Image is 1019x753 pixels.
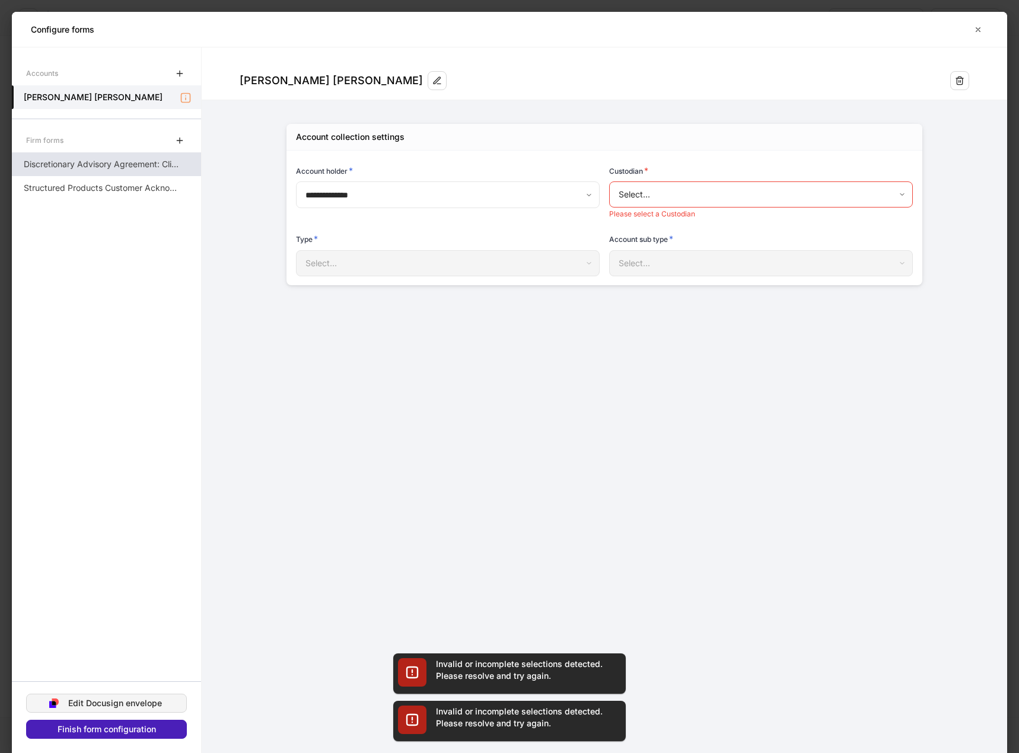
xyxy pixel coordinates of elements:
h6: Account sub type [609,233,673,245]
div: [PERSON_NAME] [PERSON_NAME] [240,74,423,88]
button: Edit Docusign envelope [26,694,187,713]
p: Discretionary Advisory Agreement: Client Wrap Fee [24,158,182,170]
div: Edit Docusign envelope [68,699,162,707]
div: Select... [609,250,912,276]
div: Accounts [26,63,58,84]
a: Discretionary Advisory Agreement: Client Wrap Fee [12,152,201,176]
div: Firm forms [26,130,63,151]
h6: Account holder [296,165,353,177]
div: Finish form configuration [58,725,156,733]
div: Select... [296,250,599,276]
a: Structured Products Customer Acknowledgements Disclosure [12,176,201,200]
h5: [PERSON_NAME] [PERSON_NAME] [24,91,163,103]
div: Select... [609,181,912,208]
div: Account collection settings [296,131,405,143]
h6: Custodian [609,165,648,177]
div: Invalid or incomplete selections detected. Please resolve and try again. [436,706,614,729]
button: Finish form configuration [26,720,187,739]
div: Invalid or incomplete selections detected. Please resolve and try again. [436,658,614,682]
a: [PERSON_NAME] [PERSON_NAME] [12,85,201,109]
h6: Type [296,233,318,245]
p: Structured Products Customer Acknowledgements Disclosure [24,182,182,194]
p: Please select a Custodian [609,209,913,219]
h5: Configure forms [31,24,94,36]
